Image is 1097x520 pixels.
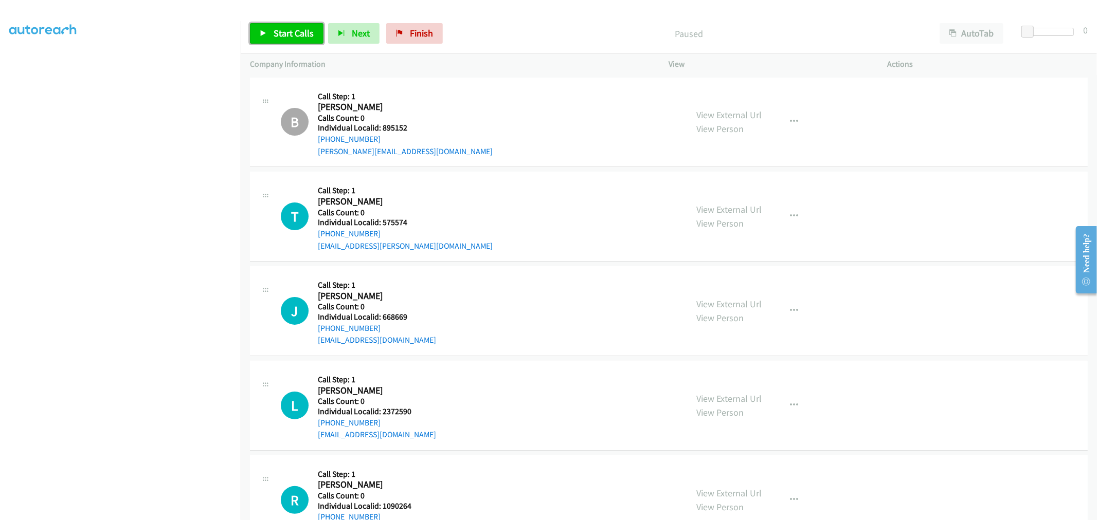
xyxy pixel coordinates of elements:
h5: Individual Localid: 668669 [318,312,436,322]
h2: [PERSON_NAME] [318,101,425,113]
h1: J [281,297,309,325]
div: The call is yet to be attempted [281,297,309,325]
a: View Person [697,123,744,135]
h5: Calls Count: 0 [318,396,436,406]
p: View [669,58,869,70]
h2: [PERSON_NAME] [318,385,425,397]
a: View Person [697,312,744,324]
h2: [PERSON_NAME] [318,196,425,208]
h5: Call Step: 1 [318,280,436,290]
a: [EMAIL_ADDRESS][DOMAIN_NAME] [318,430,436,439]
h5: Individual Localid: 895152 [318,123,493,133]
p: Paused [457,27,921,41]
a: [PHONE_NUMBER] [318,134,381,144]
a: View Person [697,217,744,229]
h5: Individual Localid: 575574 [318,217,493,228]
div: 0 [1083,23,1088,37]
a: [PHONE_NUMBER] [318,229,381,238]
h5: Call Step: 1 [318,469,436,479]
a: [PHONE_NUMBER] [318,323,381,333]
a: [EMAIL_ADDRESS][PERSON_NAME][DOMAIN_NAME] [318,241,493,251]
div: The call is yet to be attempted [281,486,309,514]
iframe: Dialpad [9,30,241,518]
h5: Individual Localid: 1090264 [318,501,436,511]
button: Next [328,23,380,44]
h5: Calls Count: 0 [318,113,493,123]
a: View External Url [697,487,762,499]
p: Actions [888,58,1088,70]
h1: R [281,486,309,514]
button: AutoTab [940,23,1003,44]
a: View Person [697,406,744,418]
h5: Calls Count: 0 [318,302,436,312]
h5: Calls Count: 0 [318,208,493,218]
a: Finish [386,23,443,44]
h5: Calls Count: 0 [318,491,436,501]
h2: [PERSON_NAME] [318,479,425,491]
a: [PHONE_NUMBER] [318,418,381,428]
h5: Individual Localid: 2372590 [318,406,436,417]
span: Start Calls [274,27,314,39]
iframe: Resource Center [1068,219,1097,301]
a: View External Url [697,298,762,310]
a: Start Calls [250,23,323,44]
a: View External Url [697,109,762,121]
h1: B [281,108,309,136]
span: Finish [410,27,433,39]
a: View External Url [697,203,762,215]
div: The call is yet to be attempted [281,202,309,230]
h2: [PERSON_NAME] [318,290,425,302]
div: Delay between calls (in seconds) [1027,28,1074,36]
a: View External Url [697,393,762,404]
h1: T [281,202,309,230]
p: Company Information [250,58,651,70]
h5: Call Step: 1 [318,185,493,196]
a: [EMAIL_ADDRESS][DOMAIN_NAME] [318,335,436,345]
h5: Call Step: 1 [318,375,436,385]
a: View Person [697,501,744,513]
span: Next [352,27,370,39]
h5: Call Step: 1 [318,91,493,102]
h1: L [281,392,309,419]
a: [PERSON_NAME][EMAIL_ADDRESS][DOMAIN_NAME] [318,146,493,156]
